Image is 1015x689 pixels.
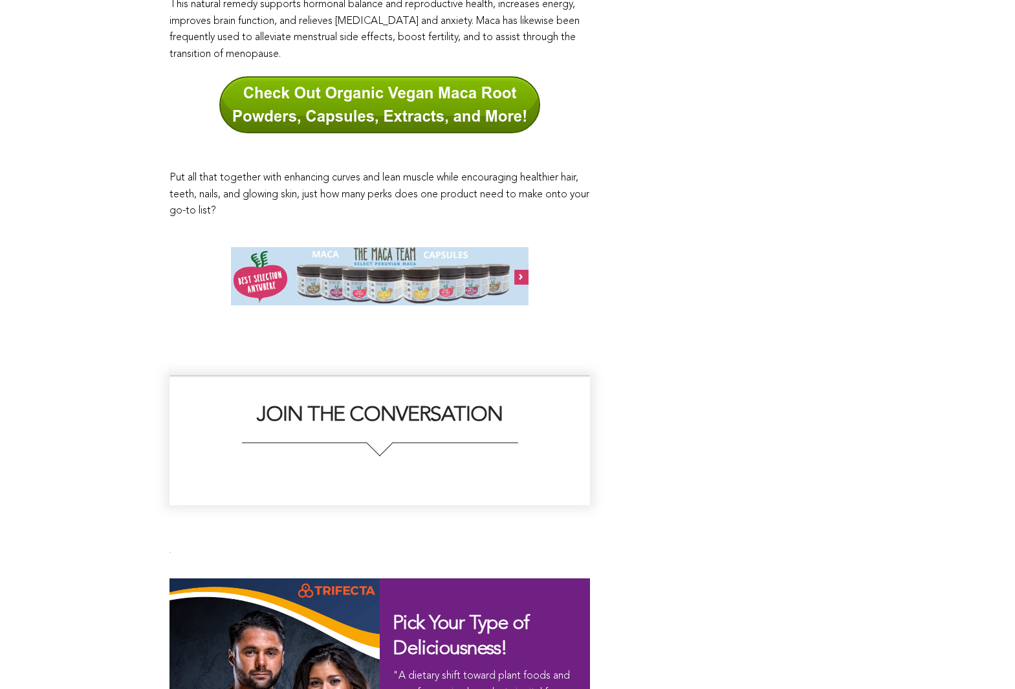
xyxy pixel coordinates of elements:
p: . [169,547,590,556]
iframe: Chat Widget [950,627,1015,689]
span: Pick Your Type of Deliciousness! [393,614,529,659]
img: Maca-Team-Capsules-Banner-Ad [231,247,529,305]
span: Put all that together with enhancing curves and lean muscle while encouraging healthier hair, tee... [169,173,589,216]
h2: JOIN THE CONVERSATION [182,402,577,443]
img: Check Out Organic Vegan Maca Root Powders, Capsules, Extracts, and More! [219,76,540,133]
